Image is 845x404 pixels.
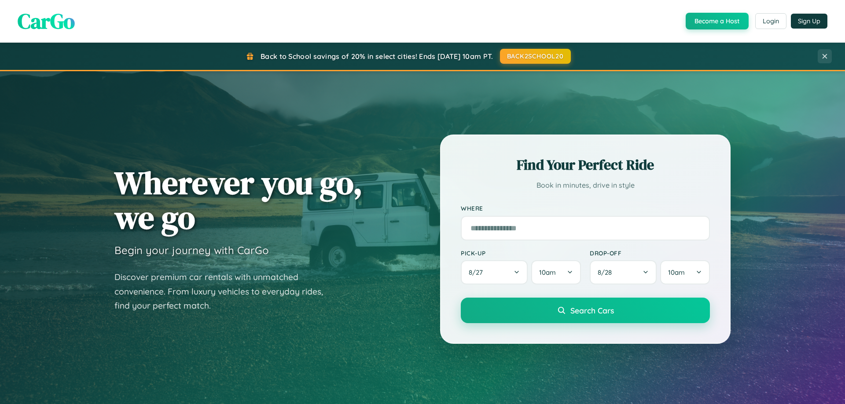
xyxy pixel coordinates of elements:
span: Back to School savings of 20% in select cities! Ends [DATE] 10am PT. [261,52,493,61]
button: 10am [531,260,581,284]
span: 10am [668,268,685,277]
button: Login [755,13,786,29]
h3: Begin your journey with CarGo [114,244,269,257]
label: Where [461,205,710,212]
button: 8/28 [590,260,657,284]
p: Book in minutes, drive in style [461,179,710,192]
h2: Find Your Perfect Ride [461,155,710,175]
p: Discover premium car rentals with unmatched convenience. From luxury vehicles to everyday rides, ... [114,270,334,313]
span: 8 / 28 [598,268,616,277]
button: Become a Host [686,13,749,29]
span: Search Cars [570,306,614,315]
button: BACK2SCHOOL20 [500,49,571,64]
span: 10am [539,268,556,277]
span: CarGo [18,7,75,36]
button: Sign Up [791,14,827,29]
h1: Wherever you go, we go [114,165,363,235]
button: Search Cars [461,298,710,323]
button: 8/27 [461,260,528,284]
span: 8 / 27 [469,268,487,277]
button: 10am [660,260,710,284]
label: Pick-up [461,249,581,257]
label: Drop-off [590,249,710,257]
